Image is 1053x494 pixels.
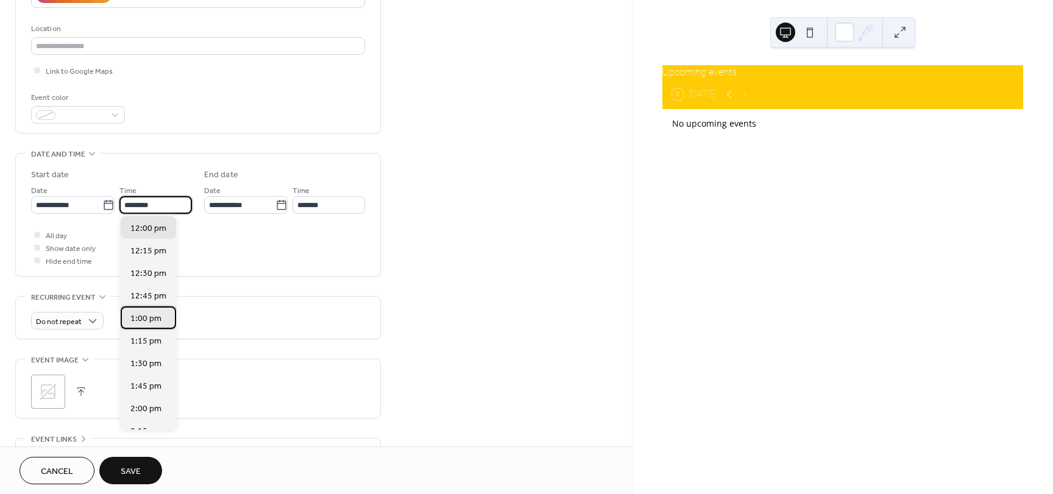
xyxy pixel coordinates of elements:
div: ; [31,375,65,409]
div: ••• [16,439,380,464]
span: All day [46,230,67,242]
span: Time [119,185,136,197]
span: Date [204,185,221,197]
button: Cancel [19,457,94,484]
span: 12:45 pm [130,290,166,303]
span: Time [292,185,310,197]
div: No upcoming events [672,117,1013,130]
span: Date [31,185,48,197]
span: Do not repeat [36,315,82,329]
span: 12:15 pm [130,245,166,258]
span: 12:30 pm [130,267,166,280]
span: Show date only [46,242,96,255]
button: Save [99,457,162,484]
span: 1:45 pm [130,380,161,393]
span: Event image [31,354,79,367]
span: Event links [31,433,77,446]
span: 1:30 pm [130,358,161,370]
span: 1:15 pm [130,335,161,348]
span: Hide end time [46,255,92,268]
div: Event color [31,91,122,104]
div: Start date [31,169,69,182]
div: End date [204,169,238,182]
div: Location [31,23,363,35]
span: 12:00 pm [130,222,166,235]
span: 2:00 pm [130,403,161,415]
span: Save [121,465,141,478]
span: Recurring event [31,291,96,304]
span: 2:15 pm [130,425,161,438]
span: Cancel [41,465,73,478]
div: Upcoming events [662,65,1023,80]
span: 1:00 pm [130,312,161,325]
span: Date and time [31,148,85,161]
span: Link to Google Maps [46,65,113,78]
